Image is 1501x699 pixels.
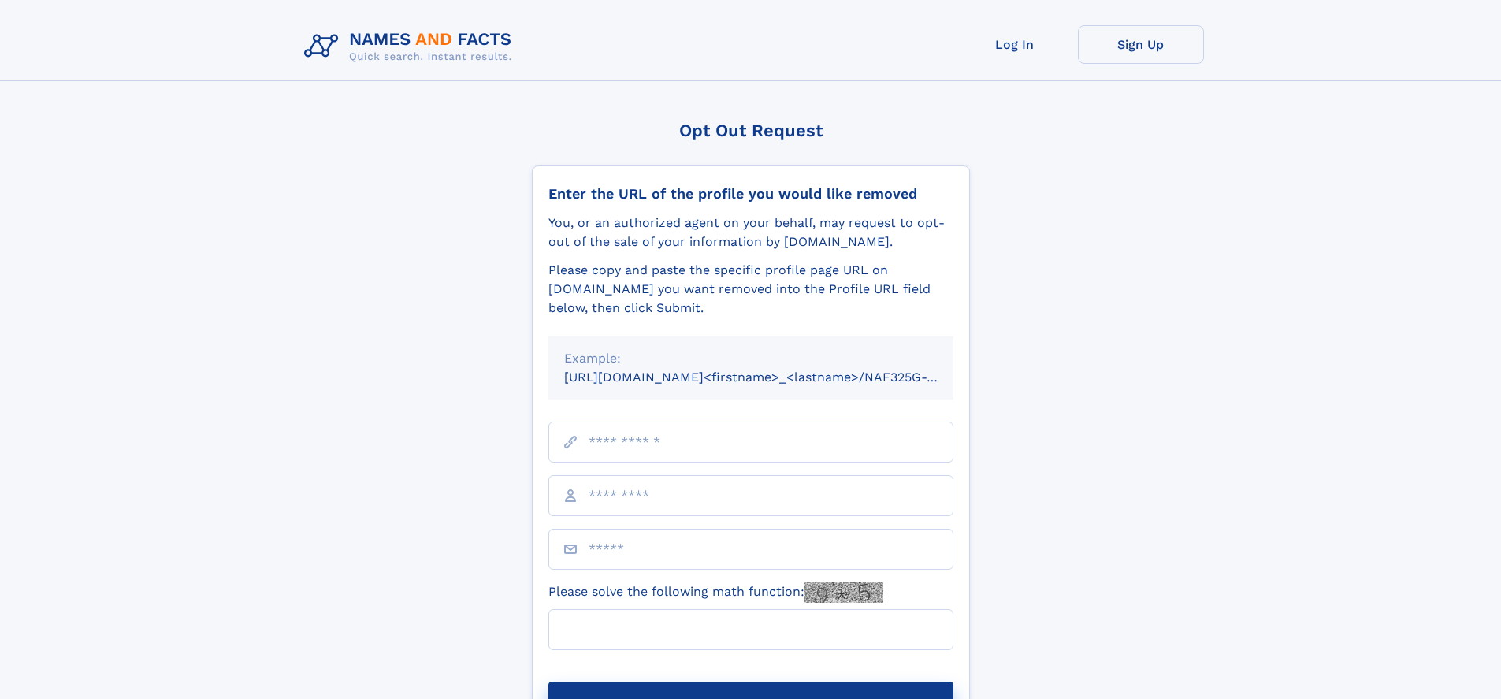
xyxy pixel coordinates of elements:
[548,582,883,603] label: Please solve the following math function:
[298,25,525,68] img: Logo Names and Facts
[564,349,938,368] div: Example:
[548,214,953,251] div: You, or an authorized agent on your behalf, may request to opt-out of the sale of your informatio...
[564,370,983,385] small: [URL][DOMAIN_NAME]<firstname>_<lastname>/NAF325G-xxxxxxxx
[1078,25,1204,64] a: Sign Up
[548,185,953,203] div: Enter the URL of the profile you would like removed
[548,261,953,318] div: Please copy and paste the specific profile page URL on [DOMAIN_NAME] you want removed into the Pr...
[952,25,1078,64] a: Log In
[532,121,970,140] div: Opt Out Request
